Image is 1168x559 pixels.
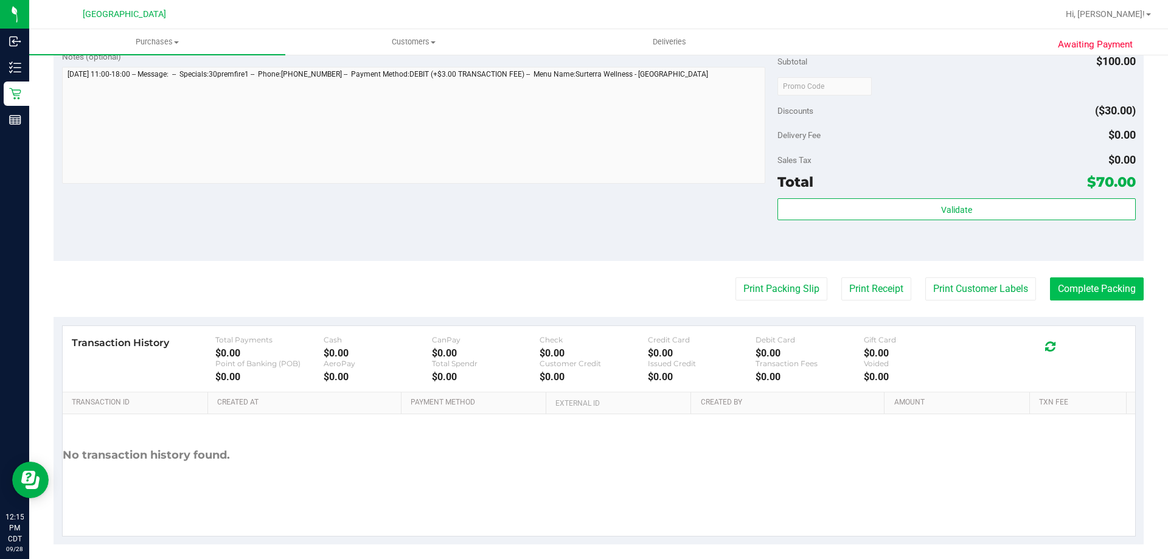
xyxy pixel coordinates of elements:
a: Purchases [29,29,285,55]
span: ($30.00) [1095,104,1136,117]
span: Total [777,173,813,190]
button: Print Receipt [841,277,911,300]
div: CanPay [432,335,540,344]
div: $0.00 [324,371,432,383]
div: Gift Card [864,335,972,344]
span: $70.00 [1087,173,1136,190]
a: Payment Method [411,398,541,408]
div: $0.00 [324,347,432,359]
div: Total Payments [215,335,324,344]
a: Transaction ID [72,398,203,408]
span: Customers [286,36,541,47]
div: Check [540,335,648,344]
a: Customers [285,29,541,55]
div: AeroPay [324,359,432,368]
div: $0.00 [864,371,972,383]
span: Discounts [777,100,813,122]
div: Credit Card [648,335,756,344]
inline-svg: Inbound [9,35,21,47]
div: $0.00 [215,347,324,359]
div: $0.00 [756,347,864,359]
div: Voided [864,359,972,368]
span: Validate [941,205,972,215]
button: Print Packing Slip [735,277,827,300]
p: 12:15 PM CDT [5,512,24,544]
span: $0.00 [1108,153,1136,166]
span: Sales Tax [777,155,812,165]
div: $0.00 [540,371,648,383]
a: Created At [217,398,396,408]
span: Awaiting Payment [1058,38,1133,52]
div: Cash [324,335,432,344]
div: $0.00 [432,347,540,359]
th: External ID [546,392,690,414]
div: No transaction history found. [63,414,230,496]
span: $100.00 [1096,55,1136,68]
span: $0.00 [1108,128,1136,141]
button: Complete Packing [1050,277,1144,300]
div: $0.00 [540,347,648,359]
span: Delivery Fee [777,130,821,140]
div: Customer Credit [540,359,648,368]
div: $0.00 [864,347,972,359]
a: Txn Fee [1039,398,1121,408]
input: Promo Code [777,77,872,95]
span: [GEOGRAPHIC_DATA] [83,9,166,19]
div: $0.00 [648,347,756,359]
a: Amount [894,398,1025,408]
div: Total Spendr [432,359,540,368]
span: Notes (optional) [62,52,121,61]
span: Hi, [PERSON_NAME]! [1066,9,1145,19]
div: $0.00 [756,371,864,383]
div: Transaction Fees [756,359,864,368]
inline-svg: Inventory [9,61,21,74]
button: Print Customer Labels [925,277,1036,300]
div: Point of Banking (POB) [215,359,324,368]
div: $0.00 [432,371,540,383]
iframe: Resource center [12,462,49,498]
p: 09/28 [5,544,24,554]
div: Debit Card [756,335,864,344]
span: Subtotal [777,57,807,66]
div: $0.00 [215,371,324,383]
inline-svg: Retail [9,88,21,100]
span: Purchases [29,36,285,47]
div: $0.00 [648,371,756,383]
inline-svg: Reports [9,114,21,126]
div: Issued Credit [648,359,756,368]
a: Created By [701,398,880,408]
button: Validate [777,198,1135,220]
